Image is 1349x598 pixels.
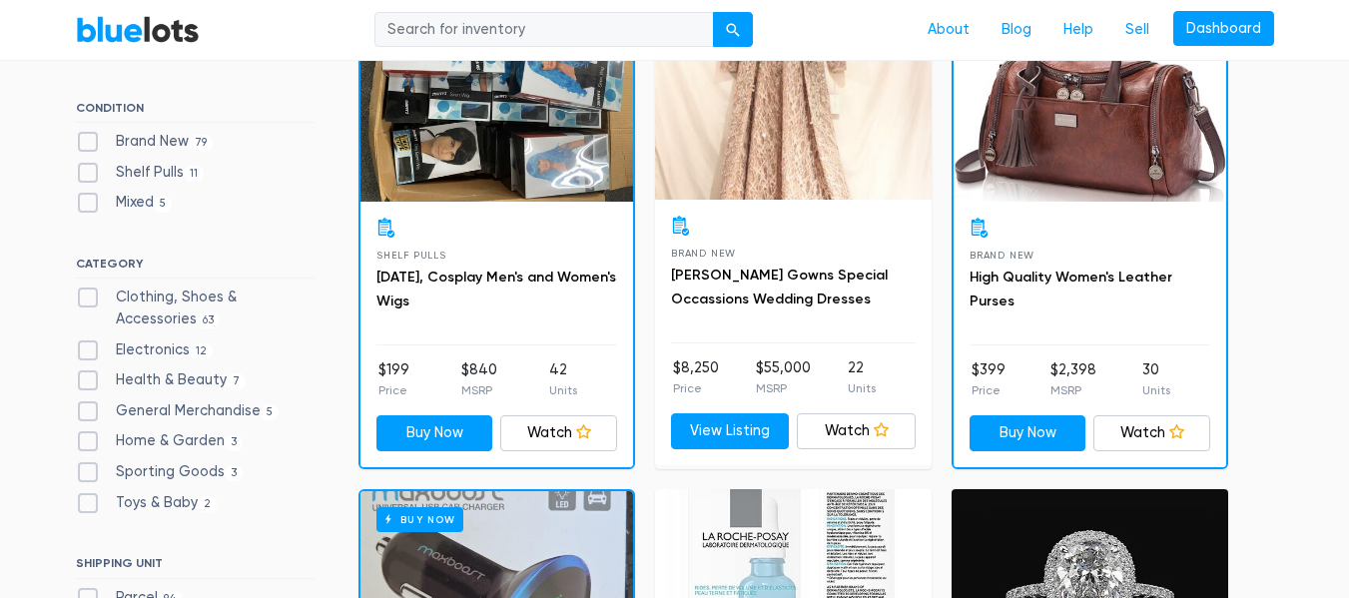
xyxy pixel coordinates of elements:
label: General Merchandise [76,400,280,422]
li: $8,250 [673,357,719,397]
span: 3 [225,435,244,451]
label: Home & Garden [76,430,244,452]
p: Price [673,379,719,397]
p: MSRP [461,381,497,399]
a: Watch [1093,415,1210,451]
a: Buy Now [376,415,493,451]
h6: SHIPPING UNIT [76,556,315,578]
a: [DATE], Cosplay Men's and Women's Wigs [376,269,616,309]
li: $840 [461,359,497,399]
p: Units [549,381,577,399]
li: 42 [549,359,577,399]
h6: CONDITION [76,101,315,123]
p: MSRP [756,379,811,397]
a: Buy Now [970,415,1086,451]
a: About [912,11,986,49]
a: Help [1047,11,1109,49]
p: Price [378,381,409,399]
span: Brand New [671,248,736,259]
p: MSRP [1050,381,1096,399]
span: 5 [154,197,173,213]
input: Search for inventory [374,12,714,48]
label: Clothing, Shoes & Accessories [76,287,315,329]
a: Blog [986,11,1047,49]
span: Shelf Pulls [376,250,446,261]
label: Shelf Pulls [76,162,205,184]
span: 5 [261,404,280,420]
li: $2,398 [1050,359,1096,399]
p: Units [1142,381,1170,399]
li: $55,000 [756,357,811,397]
a: High Quality Women's Leather Purses [970,269,1172,309]
li: 30 [1142,359,1170,399]
a: View Listing [671,413,790,449]
span: 2 [198,496,218,512]
label: Toys & Baby [76,492,218,514]
a: Sell [1109,11,1165,49]
span: 12 [190,343,214,359]
span: 7 [227,373,247,389]
li: $199 [378,359,409,399]
li: 22 [848,357,876,397]
h6: Buy Now [376,507,463,532]
span: 3 [225,465,244,481]
a: Dashboard [1173,11,1274,47]
span: 79 [189,135,214,151]
span: 63 [197,312,221,328]
a: BlueLots [76,15,200,44]
label: Electronics [76,339,214,361]
span: Brand New [970,250,1034,261]
label: Sporting Goods [76,461,244,483]
p: Units [848,379,876,397]
label: Health & Beauty [76,369,247,391]
label: Mixed [76,192,173,214]
label: Brand New [76,131,214,153]
span: 11 [184,166,205,182]
a: Watch [500,415,617,451]
p: Price [972,381,1006,399]
h6: CATEGORY [76,257,315,279]
a: Watch [797,413,916,449]
a: [PERSON_NAME] Gowns Special Occassions Wedding Dresses [671,267,888,307]
li: $399 [972,359,1006,399]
